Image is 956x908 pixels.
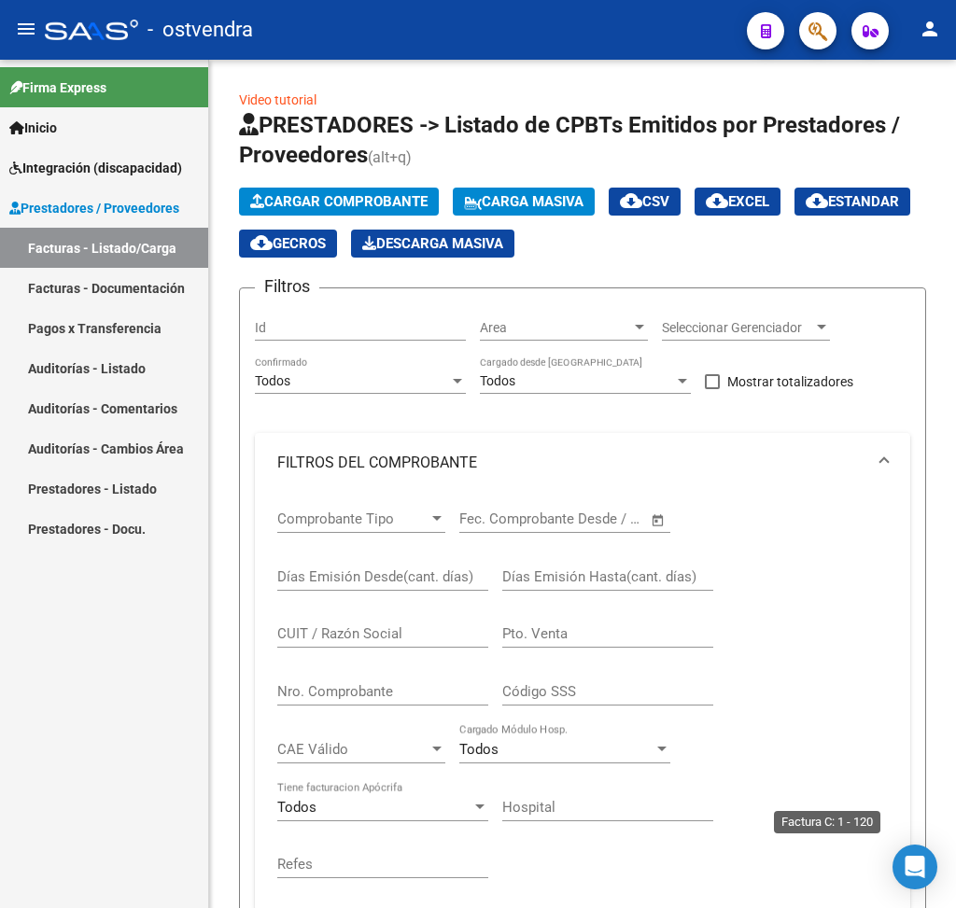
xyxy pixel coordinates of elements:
[277,510,429,527] span: Comprobante Tipo
[239,92,316,107] a: Video tutorial
[706,189,728,212] mat-icon: cloud_download
[459,741,499,758] span: Todos
[464,193,583,210] span: Carga Masiva
[453,188,595,216] button: Carga Masiva
[459,510,535,527] input: Fecha inicio
[919,18,941,40] mat-icon: person
[648,510,669,531] button: Open calendar
[239,230,337,258] button: Gecros
[806,193,899,210] span: Estandar
[9,77,106,98] span: Firma Express
[239,188,439,216] button: Cargar Comprobante
[9,118,57,138] span: Inicio
[250,231,273,254] mat-icon: cloud_download
[727,370,853,393] span: Mostrar totalizadores
[609,188,681,216] button: CSV
[620,193,669,210] span: CSV
[255,273,319,300] h3: Filtros
[706,193,769,210] span: EXCEL
[250,193,428,210] span: Cargar Comprobante
[15,18,37,40] mat-icon: menu
[620,189,642,212] mat-icon: cloud_download
[277,453,865,473] mat-panel-title: FILTROS DEL COMPROBANTE
[351,230,514,258] app-download-masive: Descarga masiva de comprobantes (adjuntos)
[255,373,290,388] span: Todos
[148,9,253,50] span: - ostvendra
[806,189,828,212] mat-icon: cloud_download
[362,235,503,252] span: Descarga Masiva
[351,230,514,258] button: Descarga Masiva
[277,799,316,816] span: Todos
[480,320,631,336] span: Area
[255,433,910,493] mat-expansion-panel-header: FILTROS DEL COMPROBANTE
[9,158,182,178] span: Integración (discapacidad)
[277,741,429,758] span: CAE Válido
[794,188,910,216] button: Estandar
[368,148,412,166] span: (alt+q)
[239,112,900,168] span: PRESTADORES -> Listado de CPBTs Emitidos por Prestadores / Proveedores
[893,845,937,889] div: Open Intercom Messenger
[695,188,780,216] button: EXCEL
[552,510,642,527] input: Fecha fin
[480,373,515,388] span: Todos
[250,235,326,252] span: Gecros
[9,198,179,218] span: Prestadores / Proveedores
[662,320,813,336] span: Seleccionar Gerenciador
